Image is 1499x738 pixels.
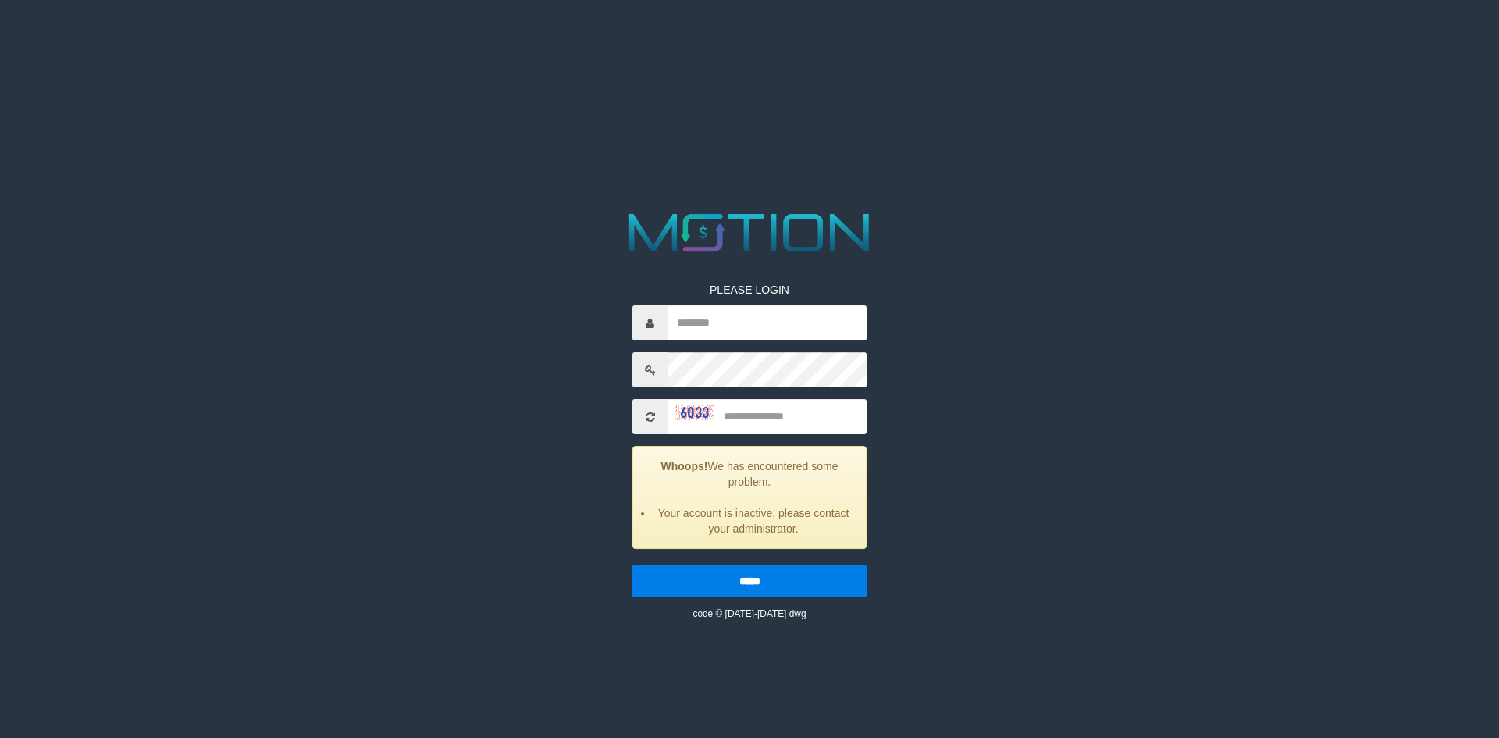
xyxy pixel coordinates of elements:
[632,282,867,298] p: PLEASE LOGIN
[618,207,881,258] img: MOTION_logo.png
[675,405,714,420] img: captcha
[653,505,854,537] li: Your account is inactive, please contact your administrator.
[632,446,867,549] div: We has encountered some problem.
[693,608,806,619] small: code © [DATE]-[DATE] dwg
[661,460,708,472] strong: Whoops!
